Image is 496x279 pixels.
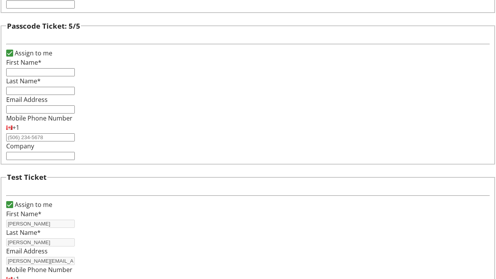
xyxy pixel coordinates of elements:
[6,228,41,237] label: Last Name*
[7,21,80,31] h3: Passcode Ticket: 5/5
[6,114,72,122] label: Mobile Phone Number
[6,77,41,85] label: Last Name*
[6,247,48,255] label: Email Address
[13,200,52,209] label: Assign to me
[6,95,48,104] label: Email Address
[7,172,46,183] h3: Test Ticket
[6,58,41,67] label: First Name*
[6,265,72,274] label: Mobile Phone Number
[6,133,75,141] input: (506) 234-5678
[6,142,34,150] label: Company
[6,210,41,218] label: First Name*
[13,48,52,58] label: Assign to me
